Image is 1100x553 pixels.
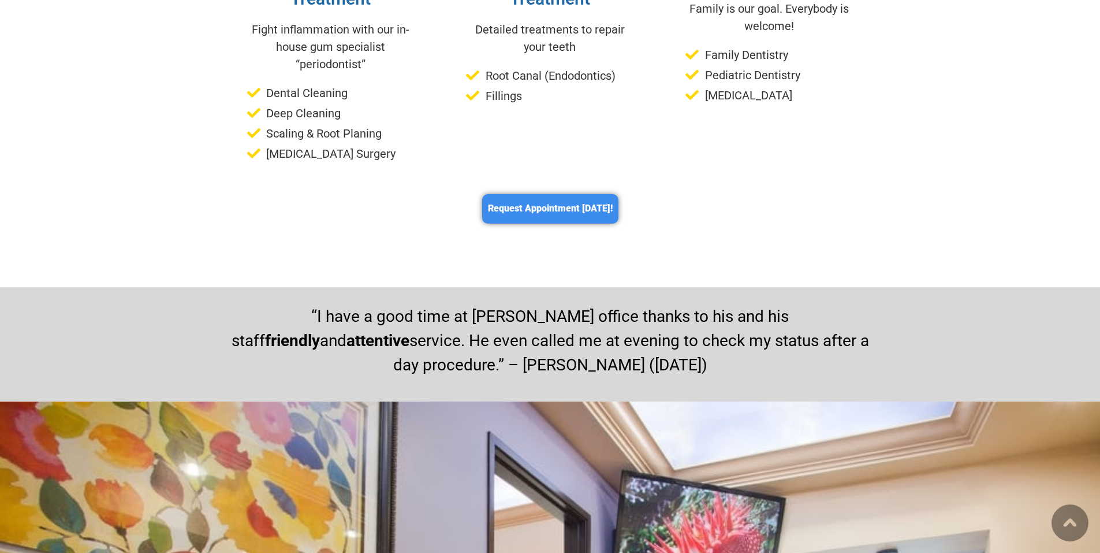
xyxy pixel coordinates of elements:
[346,331,409,350] strong: attentive
[702,66,800,84] span: Pediatric Dentistry
[483,87,522,105] span: Fillings
[263,125,382,142] span: Scaling & Root Planing
[263,145,396,162] span: [MEDICAL_DATA] Surgery
[263,84,348,102] span: Dental Cleaning
[488,203,613,215] span: Request Appointment [DATE]!
[702,46,788,64] span: Family Dentistry
[247,21,415,73] p: Fight inflammation with our in-house gum specialist “periodontist”
[265,331,320,350] strong: friendly
[466,21,633,55] p: Detailed treatments to repair your teeth
[482,194,618,224] a: Request Appointment [DATE]!
[263,105,341,122] span: Deep Cleaning
[221,305,879,377] p: “I have a good time at [PERSON_NAME] office thanks to his and his staff and service. He even call...
[483,67,616,84] span: Root Canal (Endodontics)
[702,87,792,104] span: [MEDICAL_DATA]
